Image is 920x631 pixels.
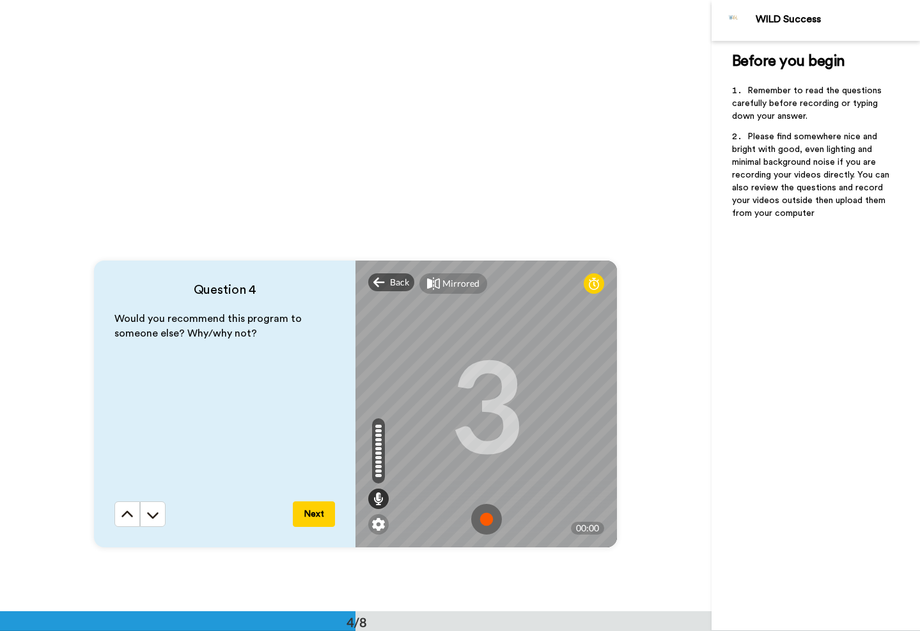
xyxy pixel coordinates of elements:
[571,522,604,535] div: 00:00
[293,501,335,527] button: Next
[372,518,385,531] img: ic_gear.svg
[368,273,414,291] div: Back
[114,314,304,338] span: Would you recommend this program to someone else? Why/why not?
[719,5,749,36] img: Profile Image
[756,13,919,26] div: WILD Success
[732,86,884,121] span: Remember to read the questions carefully before recording or typing down your answer.
[442,277,479,290] div: Mirrored
[732,132,892,218] span: Please find somewhere nice and bright with good, even lighting and minimal background noise if yo...
[326,613,387,631] div: 4/8
[471,504,502,535] img: ic_record_start.svg
[390,276,409,289] span: Back
[732,54,845,69] span: Before you begin
[114,281,335,299] h4: Question 4
[449,356,524,452] div: 3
